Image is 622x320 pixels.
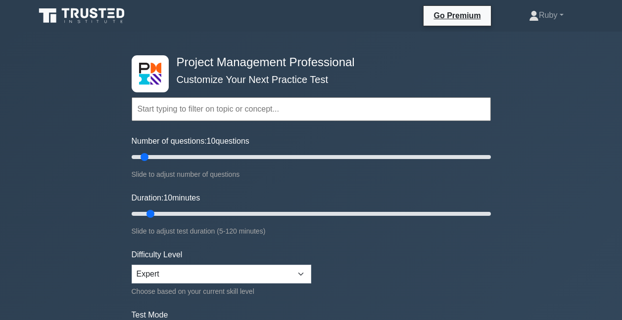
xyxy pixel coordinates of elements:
[132,225,491,237] div: Slide to adjust test duration (5-120 minutes)
[132,97,491,121] input: Start typing to filter on topic or concept...
[173,55,442,70] h4: Project Management Professional
[428,9,486,22] a: Go Premium
[132,285,311,297] div: Choose based on your current skill level
[163,194,172,202] span: 10
[132,135,249,147] label: Number of questions: questions
[132,249,183,261] label: Difficulty Level
[505,5,587,25] a: Ruby
[132,168,491,180] div: Slide to adjust number of questions
[132,192,200,204] label: Duration: minutes
[207,137,216,145] span: 10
